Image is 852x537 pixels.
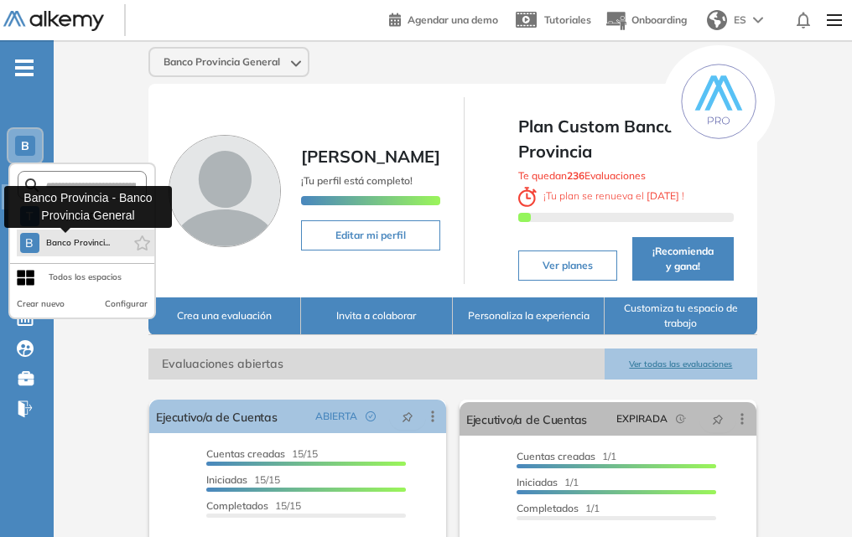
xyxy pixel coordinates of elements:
[518,169,646,182] span: Te quedan Evaluaciones
[206,447,318,460] span: 15/15
[164,55,280,69] span: Banco Provincia General
[518,187,537,207] img: clock-svg
[517,502,600,514] span: 1/1
[25,236,34,250] span: B
[550,343,852,537] iframe: Chat Widget
[632,237,734,281] button: ¡Recomienda y gana!
[517,450,616,462] span: 1/1
[517,476,558,488] span: Iniciadas
[389,8,498,28] a: Agendar una demo
[517,502,579,514] span: Completados
[518,250,616,281] button: Ver planes
[148,297,300,335] button: Crea una evaluación
[517,476,579,488] span: 1/1
[389,403,426,430] button: pushpin
[605,297,756,335] button: Customiza tu espacio de trabajo
[544,13,591,26] span: Tutoriales
[301,146,440,167] span: [PERSON_NAME]
[453,297,605,335] button: Personaliza la experiencia
[631,13,687,26] span: Onboarding
[567,169,584,182] b: 236
[402,410,413,423] span: pushpin
[21,139,29,152] span: B
[518,189,684,202] span: ¡ Tu plan se renueva el !
[605,3,687,39] button: Onboarding
[206,499,268,512] span: Completados
[169,135,281,247] img: Foto de perfil
[466,402,587,436] a: Ejecutivo/a de Cuentas
[644,189,682,202] b: [DATE]
[518,114,733,164] span: Plan Custom Banco Provincia
[17,297,65,311] button: Crear nuevo
[366,411,376,421] span: check-circle
[206,447,285,460] span: Cuentas creadas
[105,297,148,311] button: Configurar
[517,450,595,462] span: Cuentas creadas
[408,13,498,26] span: Agendar una demo
[734,13,746,28] span: ES
[753,17,763,23] img: arrow
[148,349,605,380] span: Evaluaciones abiertas
[315,409,357,424] span: ABIERTA
[550,343,852,537] div: Widget de chat
[46,236,111,250] span: Banco Provinci...
[301,174,413,187] span: ¡Tu perfil está completo!
[301,297,453,335] button: Invita a colaborar
[707,10,727,30] img: world
[206,499,301,512] span: 15/15
[4,186,172,228] div: Banco Provincia - Banco Provincia General
[15,66,34,70] i: -
[820,3,849,37] img: Menu
[301,220,440,250] button: Editar mi perfil
[49,271,122,284] div: Todos los espacios
[206,473,280,486] span: 15/15
[206,473,247,486] span: Iniciadas
[156,400,277,433] a: Ejecutivo/a de Cuentas
[3,11,104,32] img: Logo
